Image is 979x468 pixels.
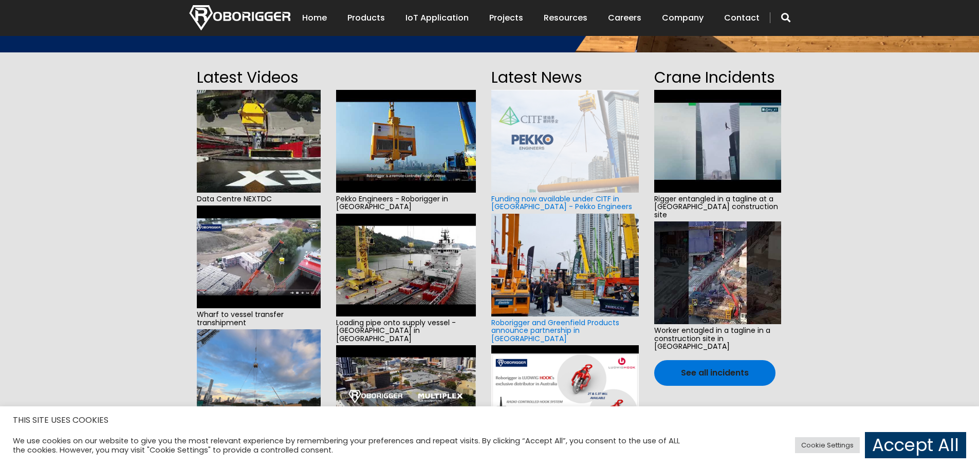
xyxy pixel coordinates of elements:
[654,193,781,221] span: Rigger entangled in a tagline at a [GEOGRAPHIC_DATA] construction site
[654,65,781,90] h2: Crane Incidents
[302,2,327,34] a: Home
[654,324,781,353] span: Worker entagled in a tagline in a construction site in [GEOGRAPHIC_DATA]
[724,2,760,34] a: Contact
[491,194,632,212] a: Funding now available under CITF in [GEOGRAPHIC_DATA] - Pekko Engineers
[491,317,619,344] a: Roborigger and Greenfield Products announce partnership in [GEOGRAPHIC_DATA]
[13,414,966,427] h5: THIS SITE USES COOKIES
[197,90,321,193] img: hqdefault.jpg
[197,308,321,329] span: Wharf to vessel transfer transhipment
[336,214,476,316] img: hqdefault.jpg
[544,2,587,34] a: Resources
[336,193,476,214] span: Pekko Engineers - Roborigger in [GEOGRAPHIC_DATA]
[654,360,775,386] a: See all incidents
[336,316,476,345] span: Loading pipe onto supply vessel - [GEOGRAPHIC_DATA] in [GEOGRAPHIC_DATA]
[654,221,781,324] img: hqdefault.jpg
[197,329,321,432] img: e6f0d910-cd76-44a6-a92d-b5ff0f84c0aa-2.jpg
[662,2,704,34] a: Company
[608,2,641,34] a: Careers
[197,205,321,308] img: hqdefault.jpg
[197,193,321,205] span: Data Centre NEXTDC
[336,90,476,193] img: hqdefault.jpg
[336,345,476,448] img: hqdefault.jpg
[489,2,523,34] a: Projects
[865,432,966,458] a: Accept All
[347,2,385,34] a: Products
[491,65,638,90] h2: Latest News
[197,65,321,90] h2: Latest Videos
[654,90,781,193] img: hqdefault.jpg
[405,2,469,34] a: IoT Application
[795,437,860,453] a: Cookie Settings
[189,5,290,30] img: Nortech
[13,436,680,455] div: We use cookies on our website to give you the most relevant experience by remembering your prefer...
